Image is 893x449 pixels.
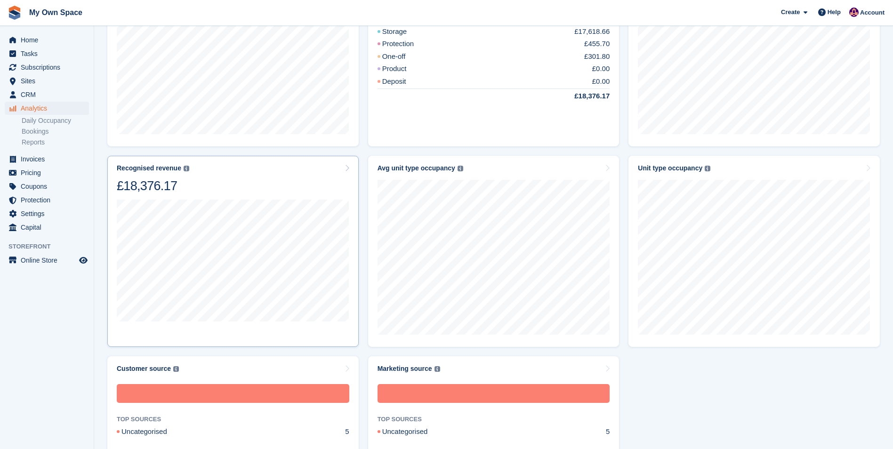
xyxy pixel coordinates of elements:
a: menu [5,207,89,220]
img: icon-info-grey-7440780725fd019a000dd9b08b2336e03edf1995a4989e88bcd33f0948082b44.svg [434,366,440,372]
a: menu [5,180,89,193]
div: Uncategorised [117,426,190,437]
span: Capital [21,221,77,234]
span: Pricing [21,166,77,179]
span: Tasks [21,47,77,60]
a: menu [5,254,89,267]
div: TOP SOURCES [117,414,349,424]
div: Marketing source [378,365,432,373]
span: Account [860,8,885,17]
a: menu [5,221,89,234]
img: icon-info-grey-7440780725fd019a000dd9b08b2336e03edf1995a4989e88bcd33f0948082b44.svg [173,366,179,372]
div: £455.70 [584,39,610,49]
div: Unit type occupancy [638,164,702,172]
div: 5 [606,426,610,437]
a: menu [5,47,89,60]
img: icon-info-grey-7440780725fd019a000dd9b08b2336e03edf1995a4989e88bcd33f0948082b44.svg [705,166,710,171]
div: £17,618.66 [574,26,610,37]
span: Protection [21,193,77,207]
div: Uncategorised [117,384,349,403]
img: icon-info-grey-7440780725fd019a000dd9b08b2336e03edf1995a4989e88bcd33f0948082b44.svg [184,166,189,171]
a: menu [5,102,89,115]
div: £0.00 [592,76,610,87]
div: Product [378,64,429,74]
div: Storage [378,26,430,37]
div: £301.80 [584,51,610,62]
a: Daily Occupancy [22,116,89,125]
a: Preview store [78,255,89,266]
span: Home [21,33,77,47]
span: Subscriptions [21,61,77,74]
div: 5 [345,426,349,437]
div: Recognised revenue [117,164,181,172]
span: Settings [21,207,77,220]
span: Create [781,8,800,17]
div: Customer source [117,365,171,373]
a: menu [5,33,89,47]
img: Sergio Tartaglia [849,8,859,17]
span: Sites [21,74,77,88]
div: Deposit [378,76,429,87]
img: stora-icon-8386f47178a22dfd0bd8f6a31ec36ba5ce8667c1dd55bd0f319d3a0aa187defe.svg [8,6,22,20]
span: Invoices [21,152,77,166]
a: menu [5,61,89,74]
span: CRM [21,88,77,101]
span: Analytics [21,102,77,115]
a: Bookings [22,127,89,136]
span: Coupons [21,180,77,193]
div: One-off [378,51,428,62]
span: Storefront [8,242,94,251]
a: My Own Space [25,5,86,20]
span: Online Store [21,254,77,267]
div: Uncategorised [378,384,610,403]
a: menu [5,193,89,207]
a: menu [5,74,89,88]
div: £18,376.17 [117,178,189,194]
div: TOP SOURCES [378,414,610,424]
img: icon-info-grey-7440780725fd019a000dd9b08b2336e03edf1995a4989e88bcd33f0948082b44.svg [458,166,463,171]
a: menu [5,88,89,101]
a: menu [5,166,89,179]
span: Help [828,8,841,17]
div: Avg unit type occupancy [378,164,455,172]
div: £18,376.17 [552,91,610,102]
div: Protection [378,39,437,49]
div: £0.00 [592,64,610,74]
a: menu [5,152,89,166]
div: Uncategorised [378,426,451,437]
a: Reports [22,138,89,147]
